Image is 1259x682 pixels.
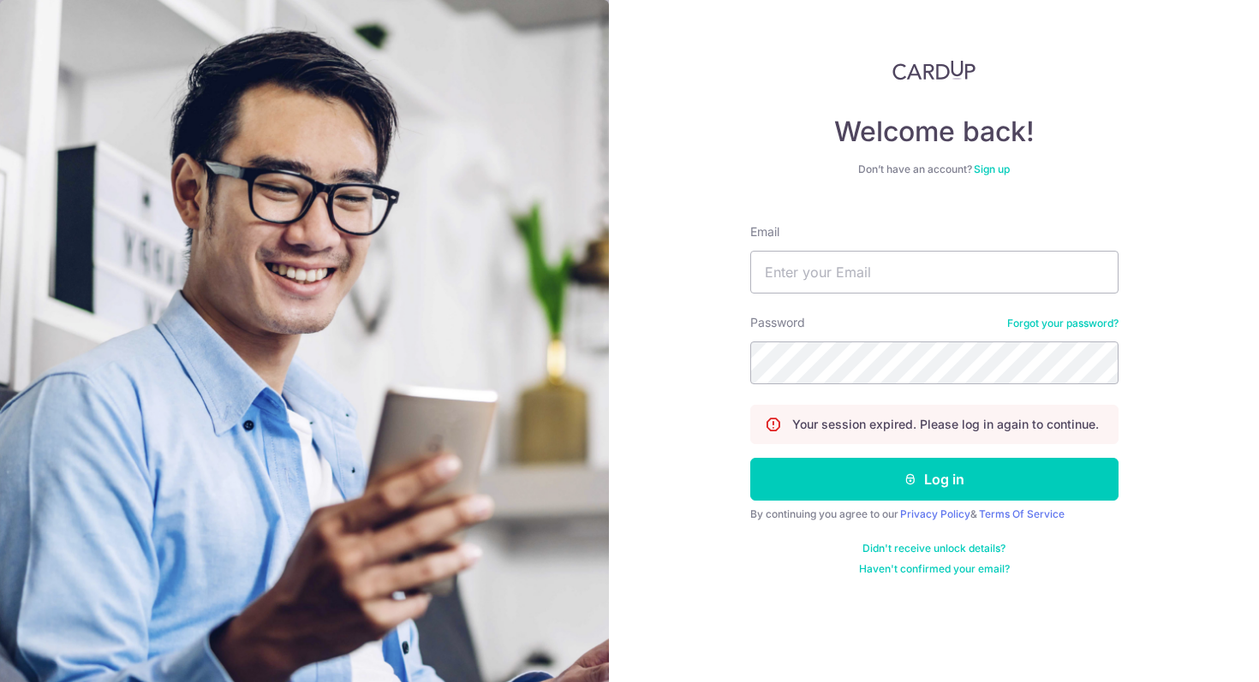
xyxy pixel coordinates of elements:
[974,163,1010,175] a: Sign up
[900,507,970,520] a: Privacy Policy
[859,562,1010,576] a: Haven't confirmed your email?
[750,223,779,240] label: Email
[979,507,1065,520] a: Terms Of Service
[750,115,1119,149] h4: Welcome back!
[892,60,976,80] img: CardUp Logo
[862,542,1005,555] a: Didn't receive unlock details?
[750,314,805,331] label: Password
[792,416,1099,433] p: Your session expired. Please log in again to continue.
[750,163,1119,176] div: Don’t have an account?
[1007,317,1119,330] a: Forgot your password?
[750,251,1119,294] input: Enter your Email
[750,458,1119,501] button: Log in
[750,507,1119,521] div: By continuing you agree to our &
